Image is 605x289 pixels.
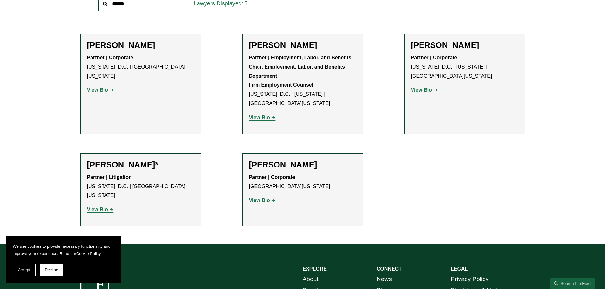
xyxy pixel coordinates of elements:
h2: [PERSON_NAME] [249,40,356,50]
a: View Bio [249,198,276,203]
p: [US_STATE], D.C. | [US_STATE] | [GEOGRAPHIC_DATA][US_STATE] [411,53,518,81]
a: View Bio [411,87,438,93]
a: View Bio [249,115,276,120]
a: Cookie Policy [76,251,101,256]
h2: [PERSON_NAME]* [87,160,194,170]
h2: [PERSON_NAME] [249,160,356,170]
a: About [303,274,319,285]
p: We use cookies to provide necessary functionality and improve your experience. Read our . [13,243,114,257]
a: Privacy Policy [451,274,488,285]
a: Search this site [550,278,595,289]
strong: View Bio [249,198,270,203]
a: View Bio [87,87,114,93]
span: Decline [45,268,58,272]
strong: Partner | Employment, Labor, and Benefits Chair, Employment, Labor, and Benefits Department Firm ... [249,55,352,88]
h2: [PERSON_NAME] [411,40,518,50]
strong: EXPLORE [303,266,327,272]
button: Accept [13,264,36,276]
p: [US_STATE], D.C. | [GEOGRAPHIC_DATA][US_STATE] [87,173,194,200]
a: News [377,274,392,285]
strong: View Bio [87,87,108,93]
strong: Partner | Corporate [87,55,133,60]
section: Cookie banner [6,236,121,283]
strong: LEGAL [451,266,468,272]
strong: View Bio [87,207,108,212]
a: View Bio [87,207,114,212]
h2: [PERSON_NAME] [87,40,194,50]
strong: Partner | Corporate [411,55,457,60]
span: Accept [18,268,30,272]
strong: Partner | Litigation [87,174,132,180]
span: 5 [245,0,248,7]
p: [GEOGRAPHIC_DATA][US_STATE] [249,173,356,191]
p: [US_STATE], D.C. | [US_STATE] | [GEOGRAPHIC_DATA][US_STATE] [249,53,356,108]
p: [US_STATE], D.C. | [GEOGRAPHIC_DATA][US_STATE] [87,53,194,81]
strong: CONNECT [377,266,402,272]
strong: Partner | Corporate [249,174,295,180]
button: Decline [40,264,63,276]
strong: View Bio [411,87,432,93]
strong: View Bio [249,115,270,120]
